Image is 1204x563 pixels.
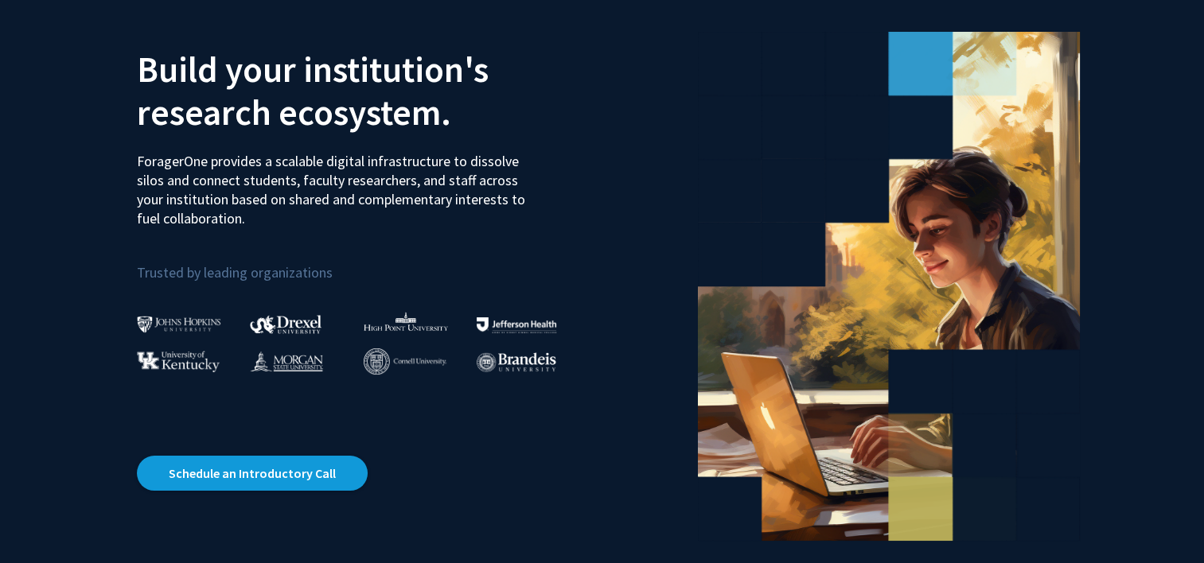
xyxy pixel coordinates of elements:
img: Brandeis University [477,352,556,372]
p: Trusted by leading organizations [137,241,590,285]
img: Thomas Jefferson University [477,317,556,332]
a: Opens in a new tab [137,456,368,491]
img: Johns Hopkins University [137,316,221,332]
img: Cornell University [364,348,446,375]
h2: Build your institution's research ecosystem. [137,48,590,134]
iframe: Chat [12,491,68,551]
img: High Point University [364,312,448,331]
img: Drexel University [250,315,321,333]
img: University of Kentucky [137,351,220,372]
p: ForagerOne provides a scalable digital infrastructure to dissolve silos and connect students, fac... [137,140,536,228]
img: Morgan State University [250,351,323,371]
